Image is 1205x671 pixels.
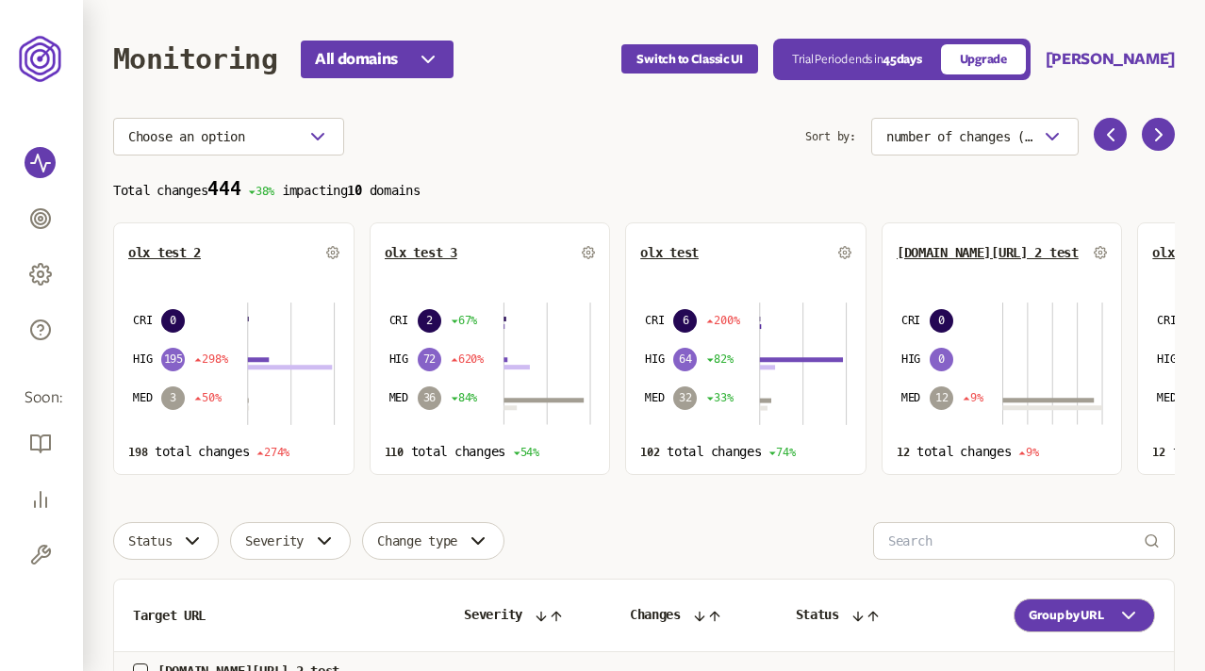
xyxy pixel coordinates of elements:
p: total changes [897,444,1108,460]
span: 274% [256,446,289,459]
th: Target URL [114,580,445,652]
p: total changes [385,444,596,460]
span: 72 [418,348,441,371]
span: 444 [207,177,240,200]
a: Upgrade [941,44,1026,74]
button: Status [113,522,219,560]
button: [PERSON_NAME] [1046,48,1175,71]
span: 50% [194,390,221,405]
th: Severity [445,580,611,652]
span: 38% [248,185,274,198]
button: All domains [301,41,454,78]
h1: Monitoring [113,42,277,75]
span: MED [901,390,920,405]
span: Status [128,533,172,548]
span: 12 [897,446,910,459]
button: Switch to Classic UI [621,44,757,74]
span: MED [389,390,408,405]
span: MED [645,390,664,405]
span: 82% [706,352,733,367]
span: CRI [901,313,920,328]
span: 195 [161,348,185,371]
span: 9% [1018,446,1039,459]
span: 3 [161,386,185,410]
span: 0 [930,348,953,371]
p: Total changes impacting domains [113,178,1175,200]
span: 200% [706,313,739,328]
p: Trial Period ends in [792,52,922,67]
p: total changes [640,444,851,460]
span: 0 [161,309,185,333]
span: MED [133,390,152,405]
span: 33% [706,390,733,405]
button: Group by URL [1014,598,1155,632]
th: Changes [611,580,777,652]
span: HIG [133,352,152,367]
span: 2 [418,309,441,333]
button: Severity [230,522,351,560]
span: Choose an option [128,129,245,144]
span: MED [1157,390,1176,405]
input: Search [888,523,1144,559]
span: CRI [133,313,152,328]
span: CRI [389,313,408,328]
span: HIG [645,352,664,367]
span: 620% [451,352,484,367]
span: 54% [513,446,539,459]
button: [DOMAIN_NAME][URL] 2 test [897,245,1079,260]
span: 10 [347,183,361,198]
span: 64 [673,348,697,371]
span: 6 [673,309,697,333]
button: Choose an option [113,118,344,155]
span: 45 days [883,53,921,66]
p: total changes [128,444,339,460]
span: 198 [128,446,147,459]
span: HIG [1157,352,1176,367]
span: Severity [245,533,304,548]
span: number of changes (high-low) [886,129,1033,144]
span: 110 [385,446,404,459]
th: Status [777,580,970,652]
span: HIG [389,352,408,367]
span: Change type [377,533,457,548]
span: CRI [1157,313,1176,328]
span: All domains [315,48,398,71]
span: 12 [930,386,953,410]
span: 12 [1152,446,1165,459]
span: 298% [194,352,227,367]
span: CRI [645,313,664,328]
span: 32 [673,386,697,410]
button: olx test [640,245,699,260]
button: olx test 3 [385,245,457,260]
button: Change type [362,522,504,560]
span: Group by URL [1029,608,1104,623]
span: 0 [930,309,953,333]
span: 84% [451,390,477,405]
span: 74% [768,446,795,459]
span: Soon: [25,387,58,409]
span: 67% [451,313,477,328]
span: 102 [640,446,659,459]
span: Sort by: [805,118,856,155]
button: number of changes (high-low) [871,118,1079,155]
span: 36 [418,386,441,410]
span: HIG [901,352,920,367]
span: 9% [963,390,983,405]
button: olx test 2 [128,245,201,260]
